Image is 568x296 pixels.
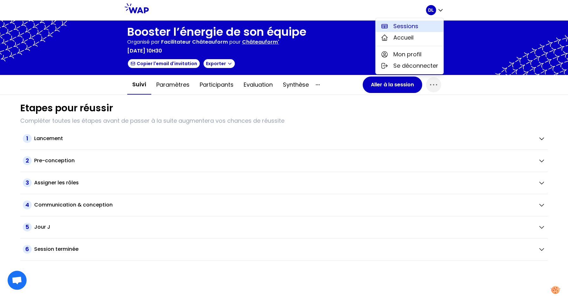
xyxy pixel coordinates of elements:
[23,178,32,187] span: 3
[23,200,545,209] button: 4Communication & conception
[393,61,438,70] span: Se déconnecter
[242,38,279,46] p: Châteauform'
[127,38,160,46] p: Organisé par
[23,134,545,143] button: 1Lancement
[239,75,278,94] button: Evaluation
[34,245,78,253] h2: Session terminée
[34,157,75,164] h2: Pre-conception
[23,245,545,254] button: 6Session terminée
[195,75,239,94] button: Participants
[278,75,314,94] button: Synthèse
[127,59,200,69] button: Copier l'email d'invitation
[20,102,113,114] h1: Etapes pour réussir
[23,156,545,165] button: 2Pre-conception
[34,135,63,142] h2: Lancement
[23,178,545,187] button: 3Assigner les rôles
[375,18,444,74] div: DL
[203,59,235,69] button: Exporter
[34,179,79,187] h2: Assigner les rôles
[363,77,422,93] button: Aller à la session
[34,201,113,209] h2: Communication & conception
[428,7,434,13] p: DL
[23,245,32,254] span: 6
[426,5,444,15] button: DL
[393,22,418,31] span: Sessions
[8,271,27,290] a: Ouvrir le chat
[393,50,421,59] span: Mon profil
[23,200,32,209] span: 4
[229,38,241,46] p: pour
[151,75,195,94] button: Paramètres
[23,156,32,165] span: 2
[23,223,545,231] button: 5Jour J
[23,134,32,143] span: 1
[161,38,228,46] span: Facilitateur Châteauform
[127,47,162,55] p: [DATE] 10h30
[34,223,50,231] h2: Jour J
[23,223,32,231] span: 5
[127,75,151,95] button: Suivi
[20,116,548,125] p: Compléter toutes les étapes avant de passer à la suite augmentera vos chances de réussite
[127,26,306,38] h1: Booster l’énergie de son équipe
[393,33,414,42] span: Accueil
